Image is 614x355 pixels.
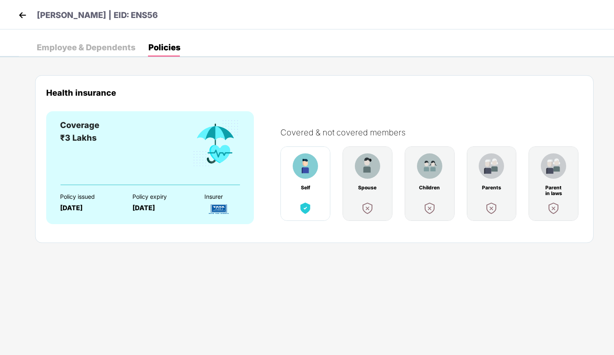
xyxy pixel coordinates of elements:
[60,204,118,212] div: [DATE]
[204,193,262,200] div: Insurer
[37,9,158,22] p: [PERSON_NAME] | EID: ENS56
[60,133,96,143] span: ₹3 Lakhs
[60,119,99,132] div: Coverage
[293,153,318,179] img: benefitCardImg
[298,201,313,216] img: benefitCardImg
[357,185,378,191] div: Spouse
[355,153,380,179] img: benefitCardImg
[360,201,375,216] img: benefitCardImg
[192,119,240,168] img: benefitCardImg
[543,185,564,191] div: Parent in laws
[484,201,499,216] img: benefitCardImg
[479,153,504,179] img: benefitCardImg
[204,202,233,216] img: InsurerLogo
[37,43,135,52] div: Employee & Dependents
[280,128,591,137] div: Covered & not covered members
[132,193,190,200] div: Policy expiry
[546,201,561,216] img: benefitCardImg
[481,185,502,191] div: Parents
[417,153,442,179] img: benefitCardImg
[419,185,440,191] div: Children
[541,153,566,179] img: benefitCardImg
[295,185,316,191] div: Self
[132,204,190,212] div: [DATE]
[148,43,180,52] div: Policies
[60,193,118,200] div: Policy issued
[46,88,583,97] div: Health insurance
[16,9,29,21] img: back
[422,201,437,216] img: benefitCardImg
